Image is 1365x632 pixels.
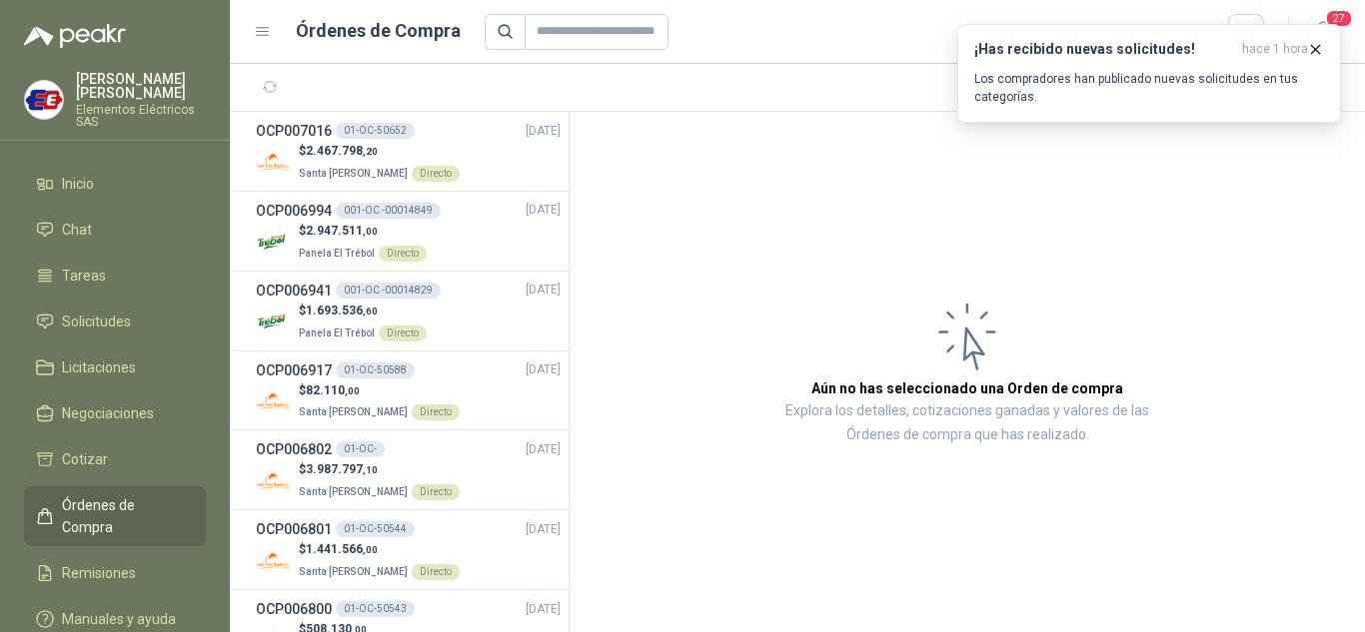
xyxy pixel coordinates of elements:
span: 27 [1325,9,1353,28]
a: OCP00691701-OC-50588[DATE] Company Logo$82.110,00Santa [PERSON_NAME]Directo [256,359,561,422]
span: [DATE] [526,281,561,300]
span: Santa [PERSON_NAME] [299,566,408,577]
img: Company Logo [256,383,291,418]
a: Órdenes de Compra [24,486,206,546]
a: OCP00680101-OC-50544[DATE] Company Logo$1.441.566,00Santa [PERSON_NAME]Directo [256,518,561,581]
h1: Órdenes de Compra [296,17,461,45]
a: Cotizar [24,440,206,478]
img: Company Logo [256,145,291,180]
span: Negociaciones [62,402,154,424]
div: Directo [412,564,460,580]
div: 01-OC- [336,441,385,457]
h3: OCP007016 [256,120,332,142]
span: hace 1 hora [1242,41,1308,58]
p: $ [299,302,427,320]
span: 3.987.797 [306,462,378,476]
button: ¡Has recibido nuevas solicitudes!hace 1 hora Los compradores han publicado nuevas solicitudes en ... [957,24,1341,123]
p: $ [299,381,460,400]
span: ,20 [363,146,378,157]
span: Panela El Trébol [299,327,375,338]
span: Solicitudes [62,311,131,332]
div: 001-OC -00014829 [336,283,441,299]
a: OCP006941001-OC -00014829[DATE] Company Logo$1.693.536,60Panela El TrébolDirecto [256,280,561,342]
div: 01-OC-50652 [336,123,415,139]
a: Solicitudes [24,303,206,340]
a: Chat [24,211,206,249]
img: Company Logo [256,543,291,578]
button: 27 [1305,14,1341,50]
span: Tareas [62,265,106,287]
div: 01-OC-50544 [336,521,415,537]
h3: OCP006801 [256,518,332,540]
div: 01-OC-50543 [336,601,415,617]
span: Cotizar [62,448,108,470]
span: 2.467.798 [306,144,378,158]
h3: OCP006800 [256,598,332,620]
p: $ [299,222,427,241]
span: [DATE] [526,122,561,141]
a: OCP00701601-OC-50652[DATE] Company Logo$2.467.798,20Santa [PERSON_NAME]Directo [256,120,561,183]
h3: OCP006994 [256,200,332,222]
span: ,10 [363,464,378,475]
div: Directo [379,325,427,341]
h3: OCP006917 [256,359,332,381]
p: Explora los detalles, cotizaciones ganadas y valores de las Órdenes de compra que has realizado. [769,399,1165,447]
img: Logo peakr [24,24,126,48]
span: [DATE] [526,600,561,619]
span: Manuales y ayuda [62,608,176,630]
img: Company Logo [256,463,291,498]
span: Santa [PERSON_NAME] [299,168,408,179]
div: 001-OC -00014849 [336,203,441,219]
p: $ [299,142,460,161]
span: Licitaciones [62,356,136,378]
a: Remisiones [24,554,206,592]
p: $ [299,540,460,559]
span: ,60 [363,306,378,316]
span: ,00 [363,226,378,237]
span: Órdenes de Compra [62,494,187,538]
div: Directo [412,484,460,500]
div: 01-OC-50588 [336,362,415,378]
span: ,00 [345,385,360,396]
h3: Aún no has seleccionado una Orden de compra [811,377,1123,399]
span: Chat [62,219,92,241]
span: Remisiones [62,562,136,584]
a: OCP00680201-OC-[DATE] Company Logo$3.987.797,10Santa [PERSON_NAME]Directo [256,438,561,501]
img: Company Logo [256,305,291,339]
p: Elementos Eléctricos SAS [76,104,206,128]
a: Tareas [24,257,206,295]
p: $ [299,460,460,479]
a: OCP006994001-OC -00014849[DATE] Company Logo$2.947.511,00Panela El TrébolDirecto [256,200,561,263]
span: [DATE] [526,360,561,379]
p: [PERSON_NAME] [PERSON_NAME] [76,72,206,100]
p: Los compradores han publicado nuevas solicitudes en tus categorías. [974,70,1324,106]
span: 1.441.566 [306,542,378,556]
span: 2.947.511 [306,224,378,238]
h3: OCP006941 [256,280,332,302]
span: [DATE] [526,201,561,220]
a: Licitaciones [24,348,206,386]
span: Panela El Trébol [299,248,375,259]
span: Santa [PERSON_NAME] [299,406,408,417]
a: Inicio [24,165,206,203]
img: Company Logo [25,81,63,119]
span: Inicio [62,173,94,195]
img: Company Logo [256,225,291,260]
span: 1.693.536 [306,304,378,317]
span: 82.110 [306,383,360,397]
div: Directo [412,404,460,420]
span: [DATE] [526,520,561,539]
div: Directo [412,166,460,182]
span: [DATE] [526,440,561,459]
a: Negociaciones [24,394,206,432]
span: ,00 [363,544,378,555]
h3: ¡Has recibido nuevas solicitudes! [974,41,1234,58]
h3: OCP006802 [256,438,332,460]
div: Directo [379,246,427,262]
span: Santa [PERSON_NAME] [299,486,408,497]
